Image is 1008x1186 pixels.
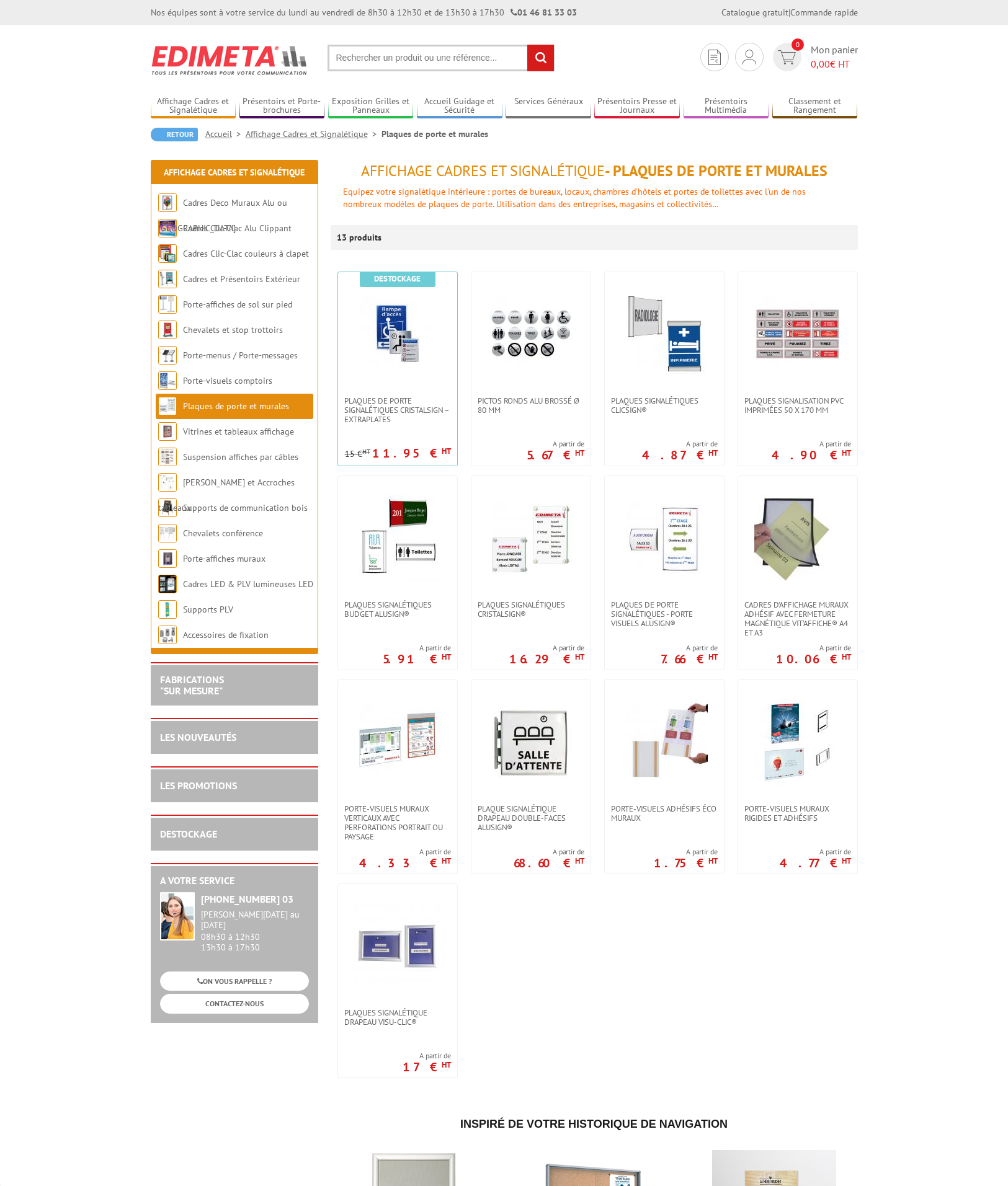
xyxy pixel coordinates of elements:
h2: A votre service [160,875,309,887]
a: FABRICATIONS"Sur Mesure" [160,673,224,697]
a: Cadres et Présentoirs Extérieur [183,273,300,285]
p: 10.06 € [776,655,851,663]
a: Suspension affiches par câbles [183,451,298,462]
a: Porte-visuels comptoirs [183,375,272,386]
a: Porte-visuels muraux verticaux avec perforations portrait ou paysage [338,804,457,841]
sup: HT [575,652,584,662]
span: A partir de [514,847,584,857]
img: Plaques signalétiques ClicSign® [621,291,708,378]
img: Cadres Clic-Clac couleurs à clapet [158,244,177,263]
span: A partir de [776,643,851,653]
img: Porte-visuels muraux rigides et adhésifs [754,699,841,786]
a: Porte-menus / Porte-messages [183,350,298,361]
span: A partir de [661,643,718,653]
a: Affichage Cadres et Signalétique [246,128,381,139]
span: A partir de [527,439,584,449]
span: A partir de [509,643,584,653]
sup: HT [708,448,718,458]
a: Catalogue gratuit [721,7,788,18]
sup: HT [442,446,451,456]
a: Exposition Grilles et Panneaux [328,96,414,117]
img: Porte-visuels muraux verticaux avec perforations portrait ou paysage [354,699,441,786]
img: Cimaises et Accroches tableaux [158,473,177,492]
sup: HT [708,856,718,866]
span: Porte-visuels muraux verticaux avec perforations portrait ou paysage [344,804,451,841]
a: Présentoirs Presse et Journaux [594,96,680,117]
span: A partir de [403,1051,451,1061]
img: Chevalets et stop trottoirs [158,321,177,339]
a: Plaques signalétiques ClicSign® [605,396,724,415]
p: 5.91 € [383,655,451,663]
p: 1.75 € [654,859,718,867]
span: Porte-visuels adhésifs éco muraux [611,804,718,823]
a: Affichage Cadres et Signalétique [151,96,236,117]
a: Cadres Clic-Clac couleurs à clapet [183,248,309,259]
a: Plaques de porte et murales [183,400,289,412]
strong: 01 46 81 33 03 [511,7,577,18]
span: A partir de [772,439,851,449]
img: devis rapide [708,50,721,65]
p: 16.29 € [509,655,584,663]
a: Présentoirs et Porte-brochures [239,96,325,117]
a: Présentoirs Multimédia [684,96,769,117]
span: A partir de [383,643,451,653]
a: Porte-visuels adhésifs éco muraux [605,804,724,823]
img: Porte-affiches muraux [158,549,177,568]
img: Plaques de porte et murales [158,397,177,415]
a: Plaques Signalétique drapeau Visu-Clic® [338,1008,457,1027]
p: 5.67 € [527,451,584,459]
a: Porte-affiches muraux [183,553,265,564]
a: Supports PLV [183,604,233,615]
img: Porte-menus / Porte-messages [158,346,177,365]
div: | [721,6,858,19]
b: Destockage [374,273,421,284]
a: Plaques de porte signalétiques - Porte Visuels AluSign® [605,600,724,628]
p: 11.95 € [372,449,451,457]
img: Plaques de porte signalétiques - Porte Visuels AluSign® [621,495,708,582]
a: Plaques de porte signalétiques CristalSign – extraplates [338,396,457,424]
span: Mon panier [811,43,858,71]
a: Cadres LED & PLV lumineuses LED [183,578,313,590]
a: DESTOCKAGE [160,828,217,840]
span: Plaques Signalétique drapeau Visu-Clic® [344,1008,451,1027]
img: Chevalets conférence [158,524,177,542]
p: 4.87 € [642,451,718,459]
sup: HT [362,447,370,456]
span: Pictos ronds alu brossé Ø 80 mm [478,396,584,415]
sup: HT [442,1060,451,1070]
a: Accueil Guidage et Sécurité [417,96,502,117]
img: Cadres et Présentoirs Extérieur [158,270,177,288]
span: A partir de [780,847,851,857]
a: Plaques signalétiques CristalSign® [471,600,591,619]
sup: HT [708,652,718,662]
a: Retour [151,128,198,141]
a: Vitrines et tableaux affichage [183,426,294,437]
img: devis rapide [778,50,796,64]
span: Plaques de porte signalétiques - Porte Visuels AluSign® [611,600,718,628]
a: Plaques Signalétiques Budget AluSign® [338,600,457,619]
sup: HT [442,856,451,866]
a: Affichage Cadres et Signalétique [164,167,305,178]
img: Cadres LED & PLV lumineuses LED [158,575,177,593]
li: Plaques de porte et murales [381,128,488,140]
a: PLAQUE SIGNALÉTIQUE DRAPEAU DOUBLE-FACES ALUSIGN® [471,804,591,832]
sup: HT [575,448,584,458]
span: A partir de [642,439,718,449]
span: Plaques signalétiques ClicSign® [611,396,718,415]
div: 08h30 à 12h30 13h30 à 17h30 [201,909,309,952]
a: Accessoires de fixation [183,629,269,640]
p: 68.60 € [514,859,584,867]
sup: HT [442,652,451,662]
img: Porte-affiches de sol sur pied [158,295,177,314]
a: Accueil [205,128,246,139]
a: Services Généraux [506,96,591,117]
p: 15 € [345,449,370,459]
div: Nos équipes sont à votre service du lundi au vendredi de 8h30 à 12h30 et de 13h30 à 17h30 [151,6,577,19]
span: Cadres d’affichage muraux adhésif avec fermeture magnétique VIT’AFFICHE® A4 et A3 [744,600,851,637]
a: Cadres d’affichage muraux adhésif avec fermeture magnétique VIT’AFFICHE® A4 et A3 [738,600,857,637]
p: 7.66 € [661,655,718,663]
input: Rechercher un produit ou une référence... [328,45,555,71]
img: Vitrines et tableaux affichage [158,422,177,441]
img: devis rapide [743,50,756,64]
a: Classement et Rangement [772,96,858,117]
